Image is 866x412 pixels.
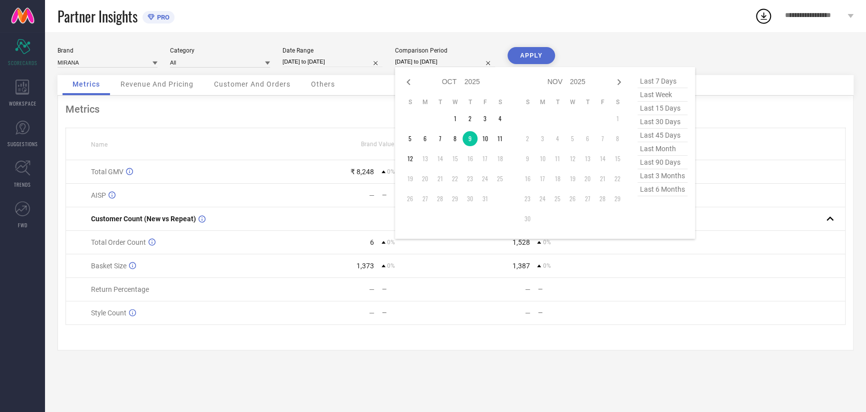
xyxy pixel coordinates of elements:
[565,171,580,186] td: Wed Nov 19 2025
[120,80,193,88] span: Revenue And Pricing
[637,88,687,102] span: last week
[637,156,687,169] span: last 90 days
[8,59,37,67] span: SCORECARDS
[447,151,462,166] td: Wed Oct 15 2025
[565,191,580,206] td: Wed Nov 26 2025
[369,285,374,293] div: —
[91,262,126,270] span: Basket Size
[447,171,462,186] td: Wed Oct 22 2025
[91,191,106,199] span: AISP
[9,100,36,107] span: WORKSPACE
[14,181,31,188] span: TRENDS
[492,98,507,106] th: Saturday
[595,191,610,206] td: Fri Nov 28 2025
[91,285,149,293] span: Return Percentage
[535,171,550,186] td: Mon Nov 17 2025
[447,111,462,126] td: Wed Oct 01 2025
[282,57,382,67] input: Select date range
[91,238,146,246] span: Total Order Count
[462,111,477,126] td: Thu Oct 02 2025
[637,102,687,115] span: last 15 days
[637,169,687,183] span: last 3 months
[492,151,507,166] td: Sat Oct 18 2025
[214,80,290,88] span: Customer And Orders
[432,171,447,186] td: Tue Oct 21 2025
[447,98,462,106] th: Wednesday
[477,111,492,126] td: Fri Oct 03 2025
[417,171,432,186] td: Mon Oct 20 2025
[462,98,477,106] th: Thursday
[402,191,417,206] td: Sun Oct 26 2025
[462,191,477,206] td: Thu Oct 30 2025
[610,98,625,106] th: Saturday
[402,151,417,166] td: Sun Oct 12 2025
[369,309,374,317] div: —
[524,285,530,293] div: —
[387,262,395,269] span: 0%
[565,151,580,166] td: Wed Nov 12 2025
[382,286,455,293] div: —
[72,80,100,88] span: Metrics
[580,98,595,106] th: Thursday
[382,309,455,316] div: —
[350,168,374,176] div: ₹ 8,248
[402,171,417,186] td: Sun Oct 19 2025
[507,47,555,64] button: APPLY
[462,131,477,146] td: Thu Oct 09 2025
[542,262,550,269] span: 0%
[580,171,595,186] td: Thu Nov 20 2025
[520,171,535,186] td: Sun Nov 16 2025
[613,76,625,88] div: Next month
[610,171,625,186] td: Sat Nov 22 2025
[311,80,335,88] span: Others
[402,131,417,146] td: Sun Oct 05 2025
[520,151,535,166] td: Sun Nov 09 2025
[565,98,580,106] th: Wednesday
[369,191,374,199] div: —
[550,171,565,186] td: Tue Nov 18 2025
[537,286,610,293] div: —
[535,151,550,166] td: Mon Nov 10 2025
[282,47,382,54] div: Date Range
[417,191,432,206] td: Mon Oct 27 2025
[610,111,625,126] td: Sat Nov 01 2025
[535,131,550,146] td: Mon Nov 03 2025
[361,141,394,148] span: Brand Value
[637,129,687,142] span: last 45 days
[417,151,432,166] td: Mon Oct 13 2025
[537,309,610,316] div: —
[432,98,447,106] th: Tuesday
[370,238,374,246] div: 6
[492,111,507,126] td: Sat Oct 04 2025
[91,309,126,317] span: Style Count
[637,183,687,196] span: last 6 months
[18,221,27,229] span: FWD
[387,239,395,246] span: 0%
[550,98,565,106] th: Tuesday
[402,76,414,88] div: Previous month
[580,191,595,206] td: Thu Nov 27 2025
[512,262,529,270] div: 1,387
[382,192,455,199] div: —
[535,98,550,106] th: Monday
[417,98,432,106] th: Monday
[610,191,625,206] td: Sat Nov 29 2025
[57,47,157,54] div: Brand
[7,140,38,148] span: SUGGESTIONS
[395,57,495,67] input: Select comparison period
[492,171,507,186] td: Sat Oct 25 2025
[477,191,492,206] td: Fri Oct 31 2025
[477,131,492,146] td: Fri Oct 10 2025
[477,151,492,166] td: Fri Oct 17 2025
[595,151,610,166] td: Fri Nov 14 2025
[395,47,495,54] div: Comparison Period
[462,171,477,186] td: Thu Oct 23 2025
[91,141,107,148] span: Name
[524,309,530,317] div: —
[595,131,610,146] td: Fri Nov 07 2025
[154,14,169,21] span: PRO
[91,168,123,176] span: Total GMV
[477,171,492,186] td: Fri Oct 24 2025
[356,262,374,270] div: 1,373
[417,131,432,146] td: Mon Oct 06 2025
